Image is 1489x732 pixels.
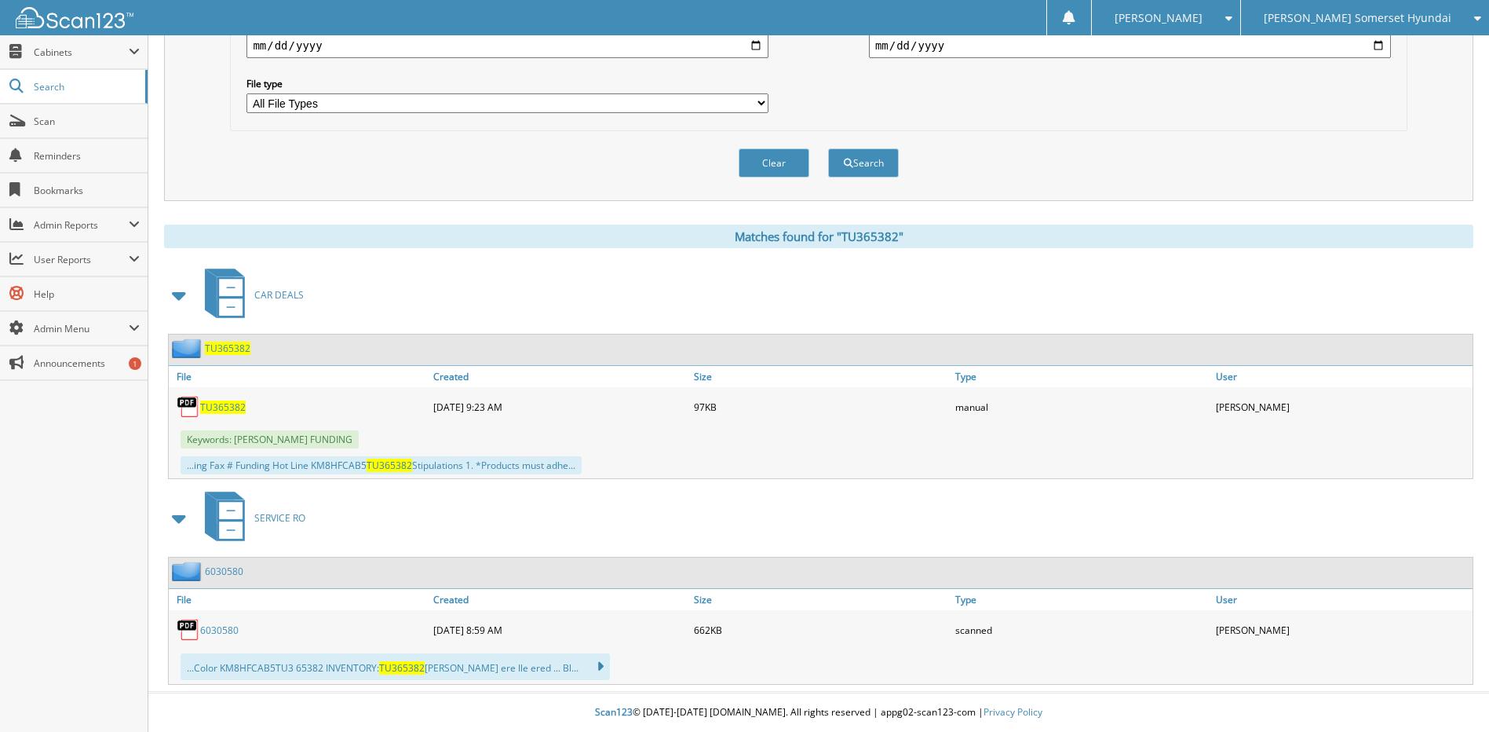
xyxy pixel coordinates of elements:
[951,366,1212,387] a: Type
[429,614,690,646] div: [DATE] 8:59 AM
[34,80,137,93] span: Search
[16,7,133,28] img: scan123-logo-white.svg
[1212,589,1473,610] a: User
[195,487,305,549] a: SERVICE RO
[379,661,425,675] span: TU365382
[181,430,359,448] span: Keywords: [PERSON_NAME] FUNDING
[34,115,140,128] span: Scan
[869,33,1391,58] input: end
[205,342,250,355] a: TU365382
[129,357,141,370] div: 1
[951,614,1212,646] div: scanned
[1115,13,1203,23] span: [PERSON_NAME]
[1264,13,1451,23] span: [PERSON_NAME] Somerset Hyundai
[205,565,243,578] a: 6030580
[254,511,305,525] span: SERVICE RO
[34,149,140,163] span: Reminders
[148,694,1489,732] div: © [DATE]-[DATE] [DOMAIN_NAME]. All rights reserved | appg02-scan123-com |
[200,401,246,414] a: TU365382
[367,459,412,472] span: TU365382
[1212,366,1473,387] a: User
[164,225,1473,248] div: Matches found for "TU365382"
[181,653,610,680] div: ...Color KM8HFCAB5TU3 65382 INVENTORY: [PERSON_NAME] ere Ile ered ... Bl...
[172,339,205,358] img: folder2.png
[246,33,768,58] input: start
[177,618,200,642] img: PDF.png
[595,705,633,719] span: Scan123
[34,218,129,232] span: Admin Reports
[34,46,129,59] span: Cabinets
[984,705,1042,719] a: Privacy Policy
[181,456,582,474] div: ...ing Fax # Funding Hot Line KM8HFCAB5 Stipulations 1. *Products must adhe...
[169,589,429,610] a: File
[690,589,951,610] a: Size
[828,148,899,178] button: Search
[690,614,951,646] div: 662KB
[34,253,129,266] span: User Reports
[254,288,304,302] span: CAR DEALS
[951,391,1212,423] div: manual
[34,287,140,301] span: Help
[429,366,690,387] a: Created
[951,589,1212,610] a: Type
[195,264,304,326] a: CAR DEALS
[200,624,239,637] a: 6030580
[169,366,429,387] a: File
[690,366,951,387] a: Size
[177,395,200,419] img: PDF.png
[429,589,690,610] a: Created
[34,357,140,370] span: Announcements
[34,184,140,197] span: Bookmarks
[246,77,768,90] label: File type
[1212,614,1473,646] div: [PERSON_NAME]
[739,148,809,178] button: Clear
[172,562,205,581] img: folder2.png
[429,391,690,423] div: [DATE] 9:23 AM
[34,322,129,335] span: Admin Menu
[690,391,951,423] div: 97KB
[1212,391,1473,423] div: [PERSON_NAME]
